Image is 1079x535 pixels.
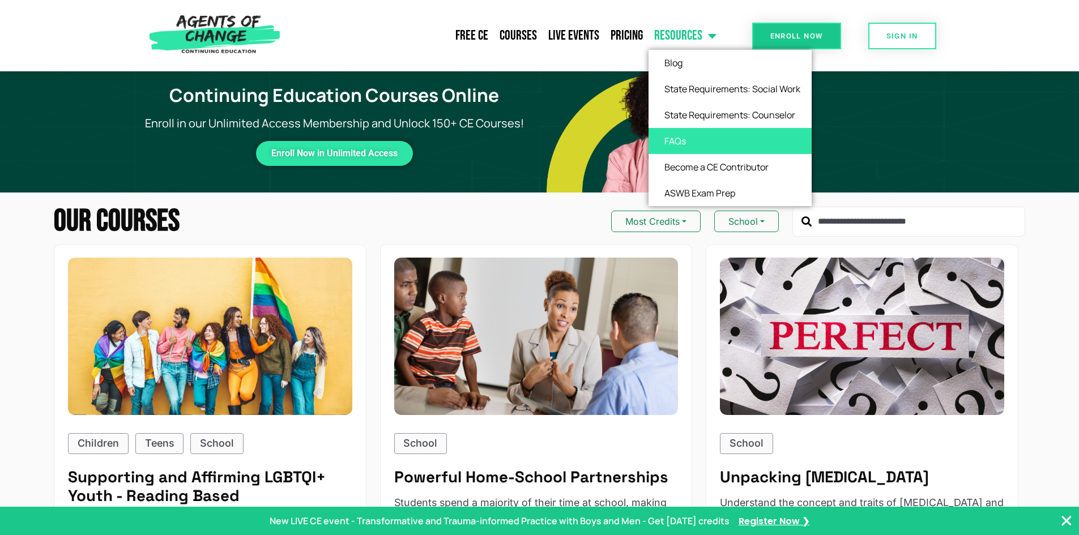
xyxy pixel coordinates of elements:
[256,141,413,166] a: Enroll Now in Unlimited Access
[720,468,1004,486] h5: Unpacking Perfectionism
[394,258,679,414] img: Powerful Home-School Partnerships (1.5 General CE Credit)
[129,115,539,132] p: Enroll in our Unlimited Access Membership and Unlock 150+ CE Courses!
[649,76,812,102] a: State Requirements: Social Work
[54,206,180,237] h2: Our Courses
[752,23,841,49] a: Enroll Now
[714,211,779,232] button: School
[271,150,398,157] span: Enroll Now in Unlimited Access
[649,22,722,50] a: Resources
[1060,514,1073,528] button: Close Banner
[886,32,918,40] span: SIGN IN
[286,22,722,50] nav: Menu
[720,258,1004,414] img: Unpacking Perfectionism (1.5 General CE Credit)
[649,128,812,154] a: FAQs
[136,84,532,106] h1: Continuing Education Courses Online
[649,50,812,206] ul: Resources
[611,211,701,232] button: Most Credits
[605,22,649,50] a: Pricing
[270,514,730,528] p: New LIVE CE event - Transformative and Trauma-informed Practice with Boys and Men - Get [DATE] cr...
[403,436,437,451] p: School
[730,436,764,451] p: School
[543,22,605,50] a: Live Events
[649,102,812,128] a: State Requirements: Counselor
[450,22,494,50] a: Free CE
[649,180,812,206] a: ASWB Exam Prep
[720,495,1004,526] p: Understand the concept and traits of perfectionism and its impact on school/academic and professi...
[649,154,812,180] a: Become a CE Contributor
[145,436,174,451] p: Teens
[868,23,936,49] a: SIGN IN
[68,258,352,414] img: Supporting and Affirming LGBTQI+ Youth (3 General CE Credit) - Reading Based
[739,514,809,528] a: Register Now ❯
[200,436,234,451] p: School
[770,32,823,40] span: Enroll Now
[394,495,679,526] p: Students spend a majority of their time at school, making the home-school connection a crucial fa...
[494,22,543,50] a: Courses
[68,468,352,506] h5: Supporting and Affirming LGBTQI+ Youth - Reading Based
[649,50,812,76] a: Blog
[78,436,119,451] p: Children
[394,468,679,486] h5: Powerful Home-School Partnerships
